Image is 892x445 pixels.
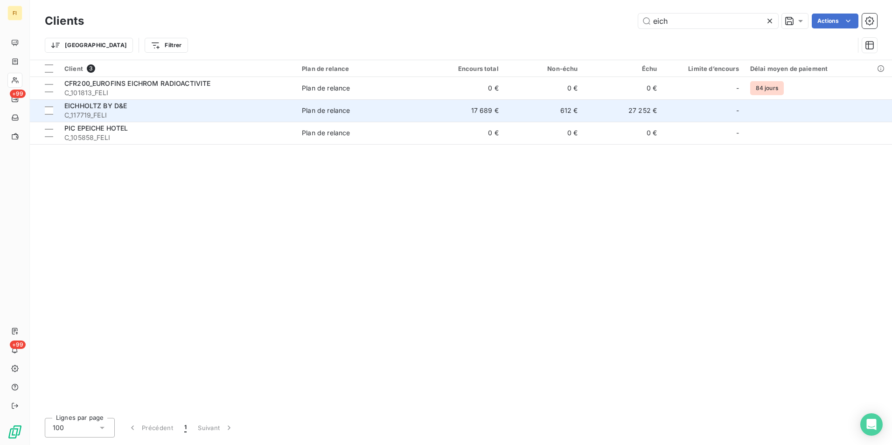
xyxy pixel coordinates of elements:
h3: Clients [45,13,84,29]
td: 0 € [583,77,662,99]
div: Plan de relance [302,65,419,72]
td: 17 689 € [425,99,504,122]
span: 3 [87,64,95,73]
span: CFR200_EUROFINS EICHROM RADIOACTIVITE [64,79,211,87]
button: Actions [812,14,858,28]
span: C_101813_FELI [64,88,291,97]
td: 0 € [425,77,504,99]
td: 0 € [504,77,584,99]
span: +99 [10,90,26,98]
button: Filtrer [145,38,188,53]
span: - [736,106,739,115]
span: C_117719_FELI [64,111,291,120]
span: 100 [53,423,64,432]
div: Non-échu [510,65,578,72]
td: 612 € [504,99,584,122]
span: - [736,83,739,93]
div: Limite d’encours [668,65,739,72]
td: 0 € [583,122,662,144]
button: [GEOGRAPHIC_DATA] [45,38,133,53]
img: Logo LeanPay [7,424,22,439]
div: Délai moyen de paiement [750,65,886,72]
div: Encours total [431,65,499,72]
td: 0 € [504,122,584,144]
input: Rechercher [638,14,778,28]
span: PIC EPEICHE HOTEL [64,124,128,132]
div: Open Intercom Messenger [860,413,883,436]
div: Plan de relance [302,106,350,115]
button: Suivant [192,418,239,438]
span: EICHHOLTZ BY D&E [64,102,127,110]
span: +99 [10,341,26,349]
div: FI [7,6,22,21]
div: Plan de relance [302,83,350,93]
td: 27 252 € [583,99,662,122]
div: Plan de relance [302,128,350,138]
span: 84 jours [750,81,784,95]
span: 1 [184,423,187,432]
span: - [736,128,739,138]
button: Précédent [122,418,179,438]
div: Échu [589,65,657,72]
td: 0 € [425,122,504,144]
button: 1 [179,418,192,438]
span: C_105858_FELI [64,133,291,142]
span: Client [64,65,83,72]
